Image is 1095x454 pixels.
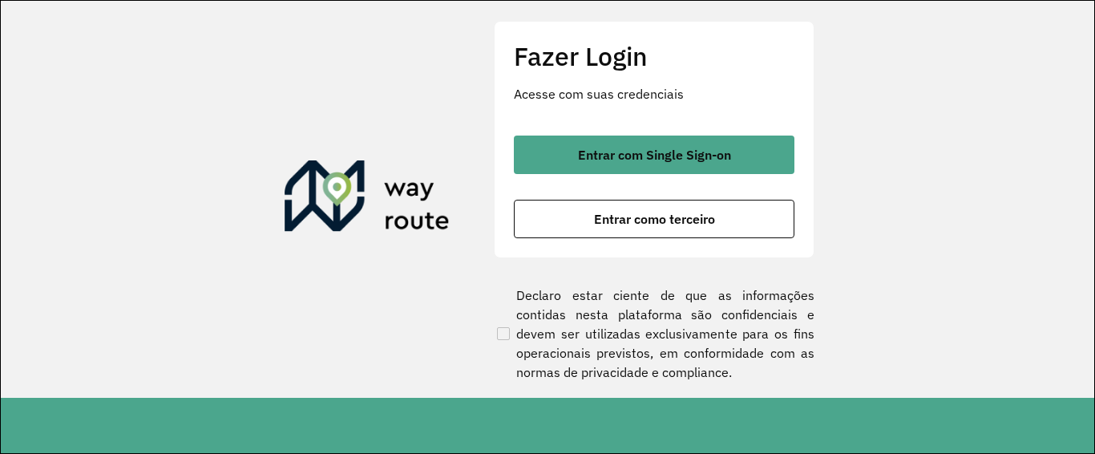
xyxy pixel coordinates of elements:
[594,213,715,225] span: Entrar como terceiro
[514,200,794,238] button: button
[578,148,731,161] span: Entrar com Single Sign-on
[285,160,450,237] img: Roteirizador AmbevTech
[514,41,794,71] h2: Fazer Login
[514,84,794,103] p: Acesse com suas credenciais
[514,136,794,174] button: button
[494,286,814,382] label: Declaro estar ciente de que as informações contidas nesta plataforma são confidenciais e devem se...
